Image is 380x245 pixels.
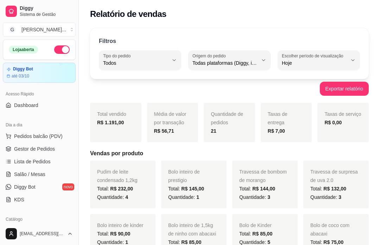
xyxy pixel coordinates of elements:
[3,225,76,242] button: [EMAIL_ADDRESS][DOMAIN_NAME]
[239,239,270,245] span: Quantidade:
[14,145,55,152] span: Gestor de Pedidos
[154,128,174,134] strong: R$ 56,71
[103,53,133,59] label: Tipo do pedido
[3,131,76,142] button: Pedidos balcão (PDV)
[310,222,349,237] span: Bolo de coco com abacaxi
[188,50,271,70] button: Origem do pedidoTodas plataformas (Diggy, iFood)
[3,23,76,37] button: Select a team
[239,194,270,200] span: Quantidade:
[14,171,45,178] span: Salão / Mesas
[14,183,36,190] span: Diggy Bot
[168,222,216,237] span: Bolo inteiro de 1,5kg de ninho com abacaxi
[3,63,76,83] a: Diggy Botaté 03/10
[97,111,126,117] span: Total vendido
[168,169,200,183] span: Bolo inteiro de prestigio
[192,59,258,67] span: Todas plataformas (Diggy, iFood)
[14,196,24,203] span: KDS
[90,149,369,158] h5: Vendas por produto
[3,194,76,205] a: KDS
[97,169,137,183] span: Pudim de leite condensado 1,2kg
[324,120,342,125] strong: R$ 0,00
[20,12,73,17] span: Sistema de Gestão
[278,50,360,70] button: Escolher período de visualizaçãoHoje
[97,186,133,191] span: Total:
[310,239,343,245] span: Total:
[252,186,275,191] span: R$ 144,00
[125,239,128,245] span: 1
[97,120,124,125] strong: R$ 1.191,00
[14,158,51,165] span: Lista de Pedidos
[3,3,76,20] a: DiggySistema de Gestão
[3,119,76,131] div: Dia a dia
[3,88,76,100] div: Acesso Rápido
[267,239,270,245] span: 5
[196,194,199,200] span: 1
[3,156,76,167] a: Lista de Pedidos
[154,111,186,125] span: Média de valor por transação
[54,45,70,54] button: Alterar Status
[13,67,33,72] article: Diggy Bot
[103,59,169,67] span: Todos
[324,111,361,117] span: Taxas de serviço
[168,186,204,191] span: Total:
[310,186,346,191] span: Total:
[320,82,369,96] button: Exportar relatório
[239,169,287,183] span: Travessa de bombom de morango
[97,231,130,237] span: Total:
[9,26,16,33] span: G
[110,231,130,237] span: R$ 90,00
[268,111,287,125] span: Taxas de entrega
[9,46,38,54] div: Loja aberta
[338,194,341,200] span: 3
[192,53,228,59] label: Origem do pedido
[282,59,347,67] span: Hoje
[97,239,128,245] span: Quantidade:
[21,26,66,33] div: [PERSON_NAME] ...
[211,128,216,134] strong: 21
[239,186,275,191] span: Total:
[3,100,76,111] a: Dashboard
[99,50,181,70] button: Tipo do pedidoTodos
[14,102,38,109] span: Dashboard
[3,181,76,193] a: Diggy Botnovo
[3,169,76,180] a: Salão / Mesas
[12,73,29,79] article: até 03/10
[99,37,116,45] p: Filtros
[282,53,346,59] label: Escolher período de visualização
[125,194,128,200] span: 4
[168,194,199,200] span: Quantidade:
[90,8,166,20] h2: Relatório de vendas
[20,5,73,12] span: Diggy
[268,128,285,134] strong: R$ 7,00
[97,222,144,228] span: Bolo inteiro de kinder
[97,194,128,200] span: Quantidade:
[310,169,358,183] span: Travessa de surpresa de uva 2.0
[181,239,201,245] span: R$ 85,00
[3,143,76,155] a: Gestor de Pedidos
[3,214,76,225] div: Catálogo
[267,194,270,200] span: 3
[211,111,243,125] span: Quantidade de pedidos
[239,231,272,237] span: Total:
[181,186,204,191] span: R$ 145,00
[239,222,272,228] span: Bolo de Kinder
[252,231,272,237] span: R$ 85,00
[20,231,64,237] span: [EMAIL_ADDRESS][DOMAIN_NAME]
[14,133,63,140] span: Pedidos balcão (PDV)
[323,186,346,191] span: R$ 132,00
[323,239,343,245] span: R$ 75,00
[110,186,133,191] span: R$ 232,00
[168,239,201,245] span: Total:
[310,194,341,200] span: Quantidade:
